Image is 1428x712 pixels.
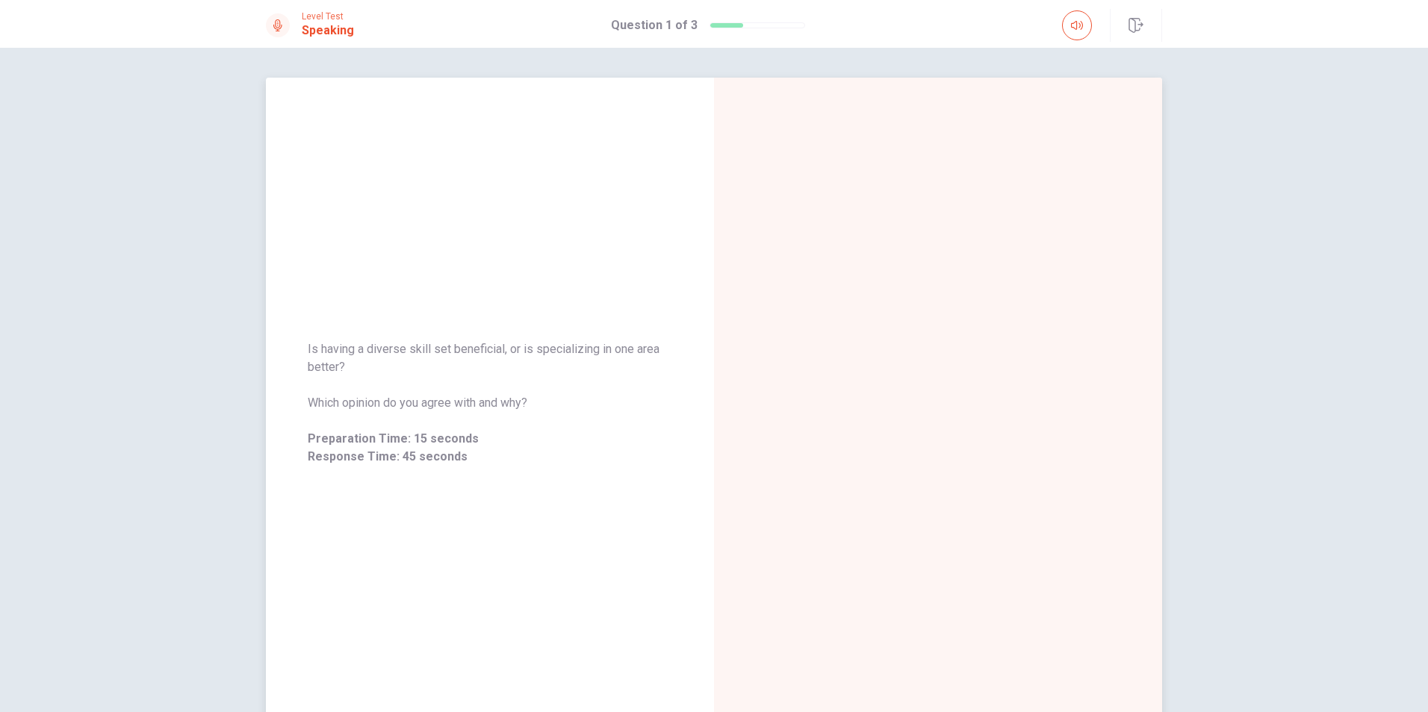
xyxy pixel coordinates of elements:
span: Response Time: 45 seconds [308,448,672,466]
span: Which opinion do you agree with and why? [308,394,672,412]
h1: Question 1 of 3 [611,16,698,34]
span: Is having a diverse skill set beneficial, or is specializing in one area better? [308,340,672,376]
h1: Speaking [302,22,354,40]
span: Level Test [302,11,354,22]
span: Preparation Time: 15 seconds [308,430,672,448]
